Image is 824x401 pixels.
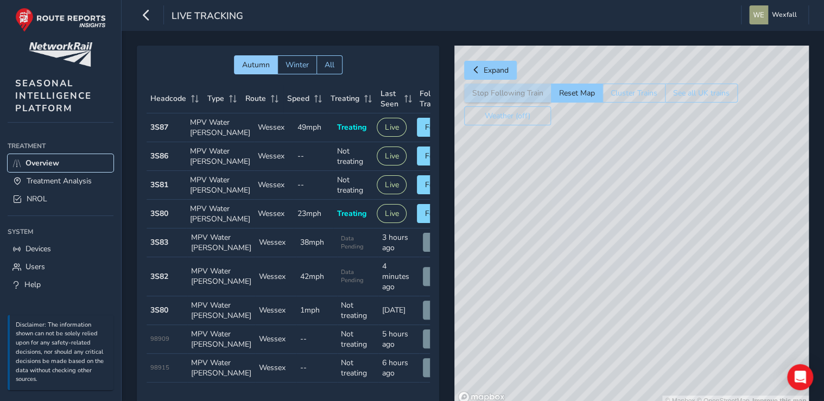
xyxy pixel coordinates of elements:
a: Users [8,258,113,276]
button: Live [377,118,407,137]
button: Follow [417,175,457,194]
td: Wessex [254,113,294,142]
span: Expand [484,65,509,75]
span: Help [24,279,41,290]
td: Wessex [255,228,296,257]
span: 98909 [150,335,169,343]
button: Follow [417,147,457,166]
button: Winter [277,55,316,74]
td: Not treating [333,171,373,200]
span: Treating [337,208,366,219]
td: 1mph [296,296,338,325]
img: diamond-layout [749,5,768,24]
p: Disclaimer: The information shown can not be solely relied upon for any safety-related decisions,... [16,321,108,385]
button: All [316,55,343,74]
strong: 3S87 [150,122,168,132]
button: Expand [464,61,517,80]
div: System [8,224,113,240]
span: Data Pending [341,268,375,284]
td: Not treating [337,296,378,325]
a: Overview [8,154,113,172]
span: Wexfall [772,5,797,24]
button: Autumn [234,55,277,74]
span: Data Pending [341,234,375,251]
span: Type [207,93,224,104]
td: Wessex [255,257,296,296]
td: 23mph [294,200,333,228]
img: rr logo [15,8,106,32]
button: View [423,329,457,348]
span: Treating [337,122,366,132]
td: MPV Water [PERSON_NAME] [187,296,255,325]
strong: 3S81 [150,180,168,190]
button: View [423,267,457,286]
span: Autumn [242,60,270,70]
span: Follow [425,122,449,132]
td: 42mph [296,257,338,296]
td: [DATE] [378,296,420,325]
span: Speed [287,93,309,104]
td: MPV Water [PERSON_NAME] [187,325,255,354]
span: Treatment Analysis [27,176,92,186]
td: MPV Water [PERSON_NAME] [186,171,254,200]
span: Live Tracking [172,9,243,24]
td: Not treating [333,142,373,171]
span: Treating [331,93,359,104]
span: Headcode [150,93,186,104]
span: SEASONAL INTELLIGENCE PLATFORM [15,77,92,114]
button: Cluster Trains [603,84,665,103]
a: NROL [8,190,113,208]
span: Users [26,262,45,272]
button: Follow [417,118,457,137]
button: See all UK trains [665,84,738,103]
span: Winter [286,60,309,70]
td: 6 hours ago [378,354,420,383]
td: -- [296,325,338,354]
button: View [423,358,457,377]
button: Live [377,175,407,194]
td: Not treating [337,354,378,383]
td: MPV Water [PERSON_NAME] [187,354,255,383]
span: Last Seen [381,88,401,109]
button: Live [377,204,407,223]
button: View [423,301,457,320]
td: MPV Water [PERSON_NAME] [186,113,254,142]
strong: 3S82 [150,271,168,282]
span: Route [245,93,266,104]
td: -- [294,142,333,171]
span: NROL [27,194,47,204]
td: 4 minutes ago [378,257,420,296]
span: Follow Train [420,88,446,109]
button: Follow [417,204,457,223]
span: All [325,60,334,70]
td: MPV Water [PERSON_NAME] [187,257,255,296]
span: Follow [425,151,449,161]
span: 98915 [150,364,169,372]
button: Wexfall [749,5,801,24]
td: Wessex [255,354,296,383]
img: customer logo [29,42,92,67]
td: Wessex [254,171,294,200]
td: Wessex [255,325,296,354]
span: Follow [425,208,449,219]
a: Help [8,276,113,294]
td: Wessex [255,296,296,325]
strong: 3S80 [150,305,168,315]
td: Wessex [254,142,294,171]
td: -- [296,354,338,383]
button: Live [377,147,407,166]
button: View [423,233,457,252]
td: MPV Water [PERSON_NAME] [186,142,254,171]
a: Treatment Analysis [8,172,113,190]
a: Devices [8,240,113,258]
td: Not treating [337,325,378,354]
td: 38mph [296,228,338,257]
button: Reset Map [551,84,603,103]
td: MPV Water [PERSON_NAME] [186,200,254,228]
td: -- [294,171,333,200]
span: Overview [26,158,59,168]
td: MPV Water [PERSON_NAME] [187,228,255,257]
strong: 3S83 [150,237,168,247]
td: 3 hours ago [378,228,420,257]
span: Devices [26,244,51,254]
